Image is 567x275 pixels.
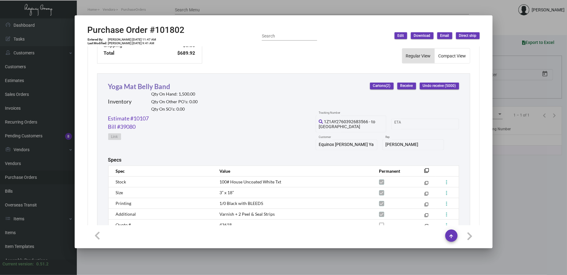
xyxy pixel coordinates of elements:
h2: Purchase Order #101802 [88,25,185,35]
span: Quote # [116,222,131,227]
span: 1Z1AY2760392683566 - to [GEOGRAPHIC_DATA] [319,119,375,129]
h2: Qty On Other PO’s: 0.00 [152,99,198,104]
h2: Qty On Hand: 1,500.00 [152,92,198,97]
span: (2) [386,84,391,88]
td: $689.92 [163,49,196,57]
td: Last Modified: [88,41,108,45]
td: Entered By: [88,38,108,41]
th: Spec [108,166,213,176]
span: Link [111,134,118,139]
a: Yoga Mat Belly Band [108,82,171,91]
mat-icon: filter_none [424,170,429,175]
input: End date [419,121,448,126]
td: Total [104,49,163,57]
mat-icon: filter_none [424,204,428,208]
span: Email [440,33,449,38]
div: 0.51.2 [36,261,49,267]
button: Cartons(2) [370,83,394,89]
span: 3” x 18” [219,190,234,195]
span: Cartons [373,83,391,88]
div: Current version: [2,261,34,267]
td: [PERSON_NAME] [DATE] 9:41 AM [108,41,157,45]
td: [PERSON_NAME] [DATE] 11:47 AM [108,38,157,41]
span: Size [116,190,123,195]
span: Receive [400,83,413,88]
a: Estimate #10107 [108,114,149,123]
button: Receive [397,83,416,89]
span: 100# House Uncoated White Txt [219,179,281,184]
span: Undo receive (5000) [423,83,456,88]
button: Download [411,32,434,39]
button: Link [108,133,121,140]
th: Permanent [373,166,415,176]
mat-icon: filter_none [424,214,428,218]
mat-icon: filter_none [424,182,428,186]
span: Edit [398,33,404,38]
span: Direct ship [459,33,477,38]
button: Email [437,32,452,39]
input: Start date [394,121,413,126]
th: Value [213,166,373,176]
button: Edit [395,32,407,39]
span: Stock [116,179,126,184]
span: Additional [116,211,136,217]
span: Varnish + 2 Peel & Seal Strips [219,211,275,217]
a: Bill #39080 [108,123,136,131]
h2: Inventory [108,98,132,105]
button: Compact View [435,49,470,63]
span: Download [414,33,431,38]
button: Direct ship [456,32,480,39]
h2: Specs [108,157,122,163]
button: Regular View [402,49,435,63]
mat-icon: filter_none [424,193,428,197]
h2: Qty On SO’s: 0.00 [152,107,198,112]
span: 43618 [219,222,232,227]
span: Printing [116,201,132,206]
button: Undo receive (5000) [420,83,459,89]
span: 1/0 Black with BLEEDS [219,201,263,206]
